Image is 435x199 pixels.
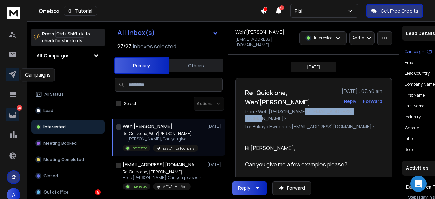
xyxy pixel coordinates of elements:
p: Interested [43,124,66,130]
p: Hello [PERSON_NAME], Can you please ensure [123,175,204,180]
p: Get Free Credits [381,7,418,14]
p: [DATE] [207,162,223,167]
div: Campaigns [21,68,55,81]
p: Hi [PERSON_NAME], Can you give [123,136,198,142]
p: Campaign [405,49,424,54]
button: Closed [31,169,105,183]
div: Weh’[PERSON_NAME] [245,177,377,185]
button: Tutorial [64,6,97,16]
p: Interested [132,184,147,189]
h3: Filters [31,74,105,83]
div: Reply [238,185,250,192]
p: 28 [17,105,22,111]
p: Meeting Completed [43,157,84,162]
h1: Weh'[PERSON_NAME] [123,123,172,130]
p: Lead Details [406,30,435,37]
button: Out of office5 [31,185,105,199]
button: All Status [31,87,105,101]
p: Meeting Booked [43,140,77,146]
p: Out of office [43,189,69,195]
a: 28 [6,108,19,121]
p: [DATE] : 07:40 am [342,88,382,95]
button: All Campaigns [31,49,105,63]
p: Email [405,60,415,65]
button: Reply [232,181,267,195]
p: Interested [132,146,147,151]
div: Can you give me a few examples please? [245,160,377,168]
p: Re: Quick one, Weh'[PERSON_NAME] [123,131,198,136]
p: Lead [43,108,53,113]
p: Press to check for shortcuts. [42,31,90,44]
p: Lead Country [405,71,430,76]
div: Hi [PERSON_NAME], [245,144,377,152]
p: to: Bukayo Ewuoso <[EMAIL_ADDRESS][DOMAIN_NAME]> [245,123,382,130]
button: Meeting Completed [31,153,105,166]
p: title [405,136,413,142]
button: Meeting Booked [31,136,105,150]
p: All Status [44,92,64,97]
p: from: Weh'[PERSON_NAME] <[EMAIL_ADDRESS][DOMAIN_NAME]> [245,108,382,122]
button: All Inbox(s) [112,26,224,39]
button: Forward [272,181,311,195]
p: [EMAIL_ADDRESS][DOMAIN_NAME] [235,37,295,48]
p: Add to [352,35,364,41]
p: MENA - Verified [162,184,187,189]
h1: All Inbox(s) [117,29,155,36]
span: 27 / 27 [117,42,132,50]
p: Re: Quick one, [PERSON_NAME] [123,169,204,175]
span: 30 [279,5,284,10]
div: Open Intercom Messenger [410,176,427,192]
button: Primary [114,57,169,74]
p: website [405,125,419,131]
button: Get Free Credits [366,4,423,18]
p: Company Name [405,82,435,87]
p: East Africa Founders [162,146,194,151]
button: Reply [344,98,357,105]
p: Last Name [405,103,424,109]
p: industry [405,114,421,120]
p: role [405,147,413,152]
span: Ctrl + Shift + k [55,30,84,38]
h1: Weh'[PERSON_NAME] [235,29,284,35]
div: Onebox [39,6,260,16]
h3: Inboxes selected [133,42,176,50]
h1: Re: Quick one, Weh'[PERSON_NAME] [245,88,337,107]
p: Interested [314,35,333,41]
button: Lead [31,104,105,117]
h1: [EMAIL_ADDRESS][DOMAIN_NAME] [123,161,197,168]
button: Campaign [405,49,432,54]
p: First Name [405,93,425,98]
div: 5 [95,189,101,195]
button: Others [169,58,223,73]
p: Pisi [295,7,305,14]
p: [DATE] [307,64,320,70]
button: Interested [31,120,105,134]
p: [DATE] [207,123,223,129]
div: Forward [363,98,382,105]
h1: All Campaigns [37,52,70,59]
label: Select [124,101,136,106]
p: Closed [43,173,58,179]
